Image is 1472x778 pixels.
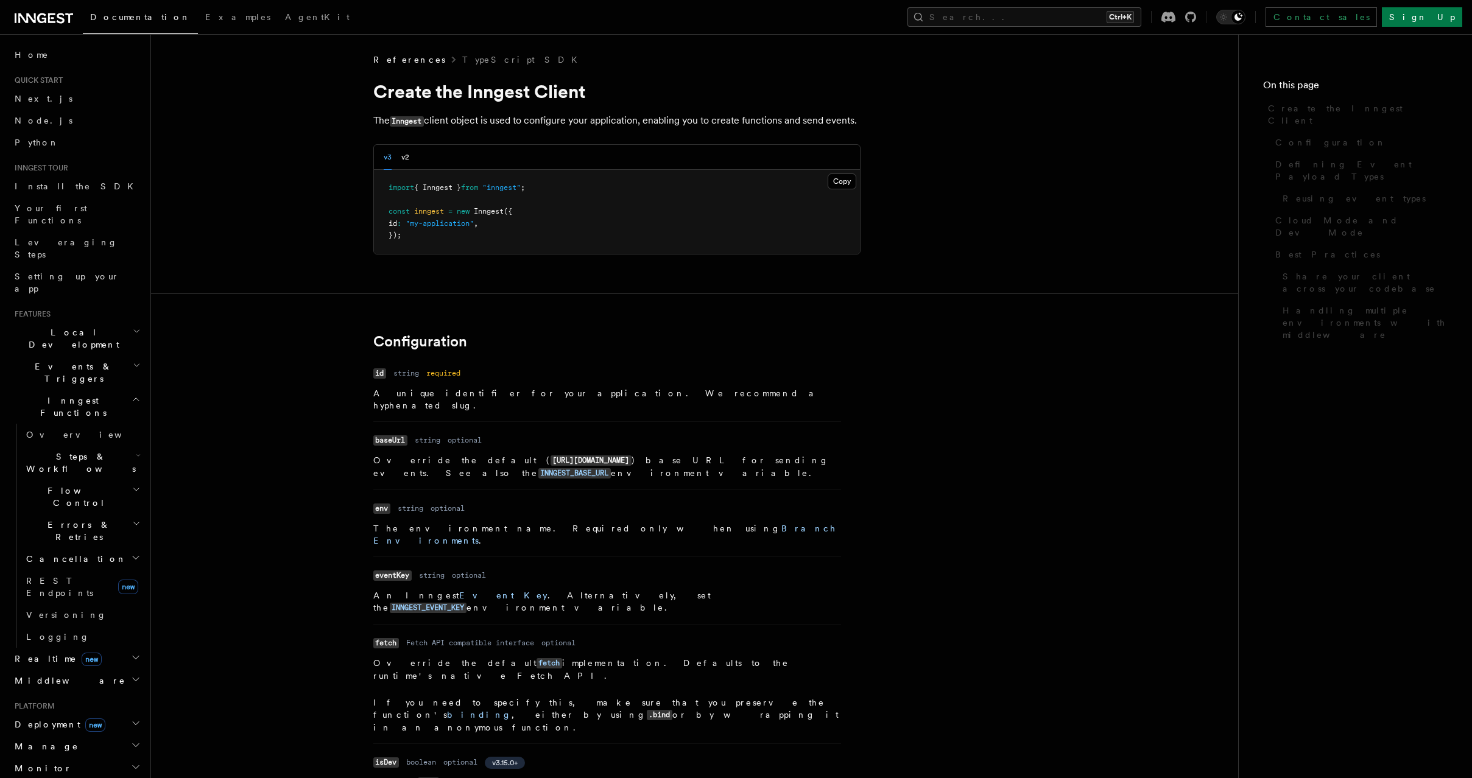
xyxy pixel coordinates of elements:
button: Local Development [10,321,143,356]
button: Manage [10,735,143,757]
code: INNGEST_EVENT_KEY [390,603,467,613]
a: TypeScript SDK [462,54,585,66]
span: AgentKit [285,12,350,22]
dd: optional [448,435,482,445]
a: fetch [537,658,562,668]
a: REST Endpointsnew [21,570,143,604]
span: new [118,580,138,594]
span: : [397,219,401,228]
dd: optional [541,638,576,648]
span: Overview [26,430,152,440]
a: Share your client across your codebase [1278,265,1448,300]
span: Manage [10,740,79,752]
dd: optional [443,757,477,767]
span: Examples [205,12,270,22]
a: INNGEST_BASE_URL [538,468,611,478]
span: inngest [414,207,444,216]
dd: optional [431,503,465,513]
code: fetch [537,658,562,668]
span: = [448,207,453,216]
span: Cloud Mode and Dev Mode [1275,214,1448,239]
h1: Create the Inngest Client [373,80,861,102]
span: new [457,207,470,216]
a: Overview [21,424,143,446]
span: Events & Triggers [10,360,133,385]
span: Node.js [15,116,72,125]
code: [URL][DOMAIN_NAME] [551,455,632,466]
span: Errors & Retries [21,519,132,543]
a: Documentation [83,4,198,34]
span: Next.js [15,94,72,103]
p: An Inngest . Alternatively, set the environment variable. [373,589,841,614]
a: Configuration [1270,131,1448,153]
code: id [373,368,386,379]
button: Events & Triggers [10,356,143,390]
p: Override the default ( ) base URL for sending events. See also the environment variable. [373,454,841,480]
button: Inngest Functions [10,390,143,424]
a: Home [10,44,143,66]
button: Cancellation [21,548,143,570]
a: binding [447,710,512,720]
span: Realtime [10,653,102,665]
a: Setting up your app [10,265,143,300]
code: baseUrl [373,435,407,446]
dd: optional [452,570,486,580]
button: Steps & Workflows [21,446,143,480]
code: Inngest [390,116,424,127]
button: v2 [401,145,409,170]
span: Inngest tour [10,163,68,173]
span: "inngest" [482,183,521,192]
span: Versioning [26,610,107,620]
button: Deploymentnew [10,713,143,735]
h4: On this page [1263,78,1448,97]
span: Flow Control [21,485,132,509]
dd: string [398,503,423,513]
span: ; [521,183,525,192]
p: If you need to specify this, make sure that you preserve the function's , either by using or by w... [373,696,841,734]
span: Cancellation [21,553,127,565]
dd: Fetch API compatible interface [406,638,534,648]
a: Versioning [21,604,143,626]
p: Override the default implementation. Defaults to the runtime's native Fetch API. [373,657,841,682]
div: Inngest Functions [10,424,143,648]
a: Cloud Mode and Dev Mode [1270,209,1448,244]
code: INNGEST_BASE_URL [538,468,611,478]
a: Sign Up [1382,7,1462,27]
button: Search...Ctrl+K [907,7,1141,27]
button: Realtimenew [10,648,143,670]
span: Home [15,49,49,61]
a: Best Practices [1270,244,1448,265]
dd: string [393,368,419,378]
p: The environment name. Required only when using . [373,522,841,547]
span: new [85,718,105,732]
a: Install the SDK [10,175,143,197]
span: Logging [26,632,90,642]
dd: required [426,368,460,378]
a: Your first Functions [10,197,143,231]
a: Configuration [373,333,467,350]
span: Defining Event Payload Types [1275,158,1448,183]
span: Features [10,309,51,319]
a: Python [10,131,143,153]
span: Quick start [10,75,63,85]
button: Middleware [10,670,143,692]
span: References [373,54,445,66]
span: const [389,207,410,216]
dd: string [419,570,445,580]
code: env [373,503,390,514]
code: isDev [373,757,399,768]
span: Inngest [474,207,504,216]
span: , [474,219,478,228]
a: Next.js [10,88,143,110]
span: Your first Functions [15,203,87,225]
span: Setting up your app [15,272,119,293]
button: Copy [828,173,856,189]
span: Configuration [1275,136,1386,149]
span: Python [15,138,59,147]
a: AgentKit [278,4,357,33]
span: Monitor [10,762,72,774]
span: Deployment [10,718,105,731]
a: Handling multiple environments with middleware [1278,300,1448,346]
span: Share your client across your codebase [1283,270,1448,295]
button: Errors & Retries [21,514,143,548]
